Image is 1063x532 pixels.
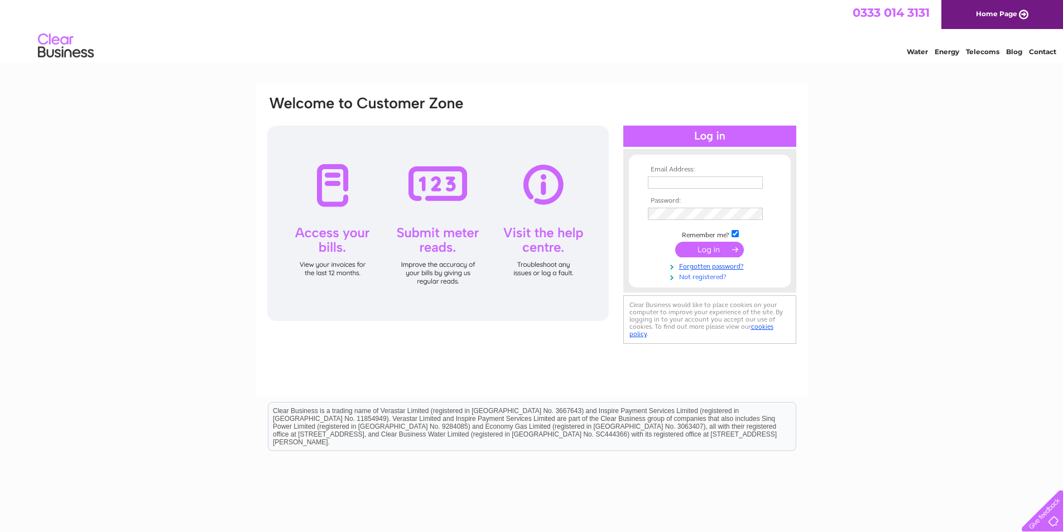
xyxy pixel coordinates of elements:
[268,6,796,54] div: Clear Business is a trading name of Verastar Limited (registered in [GEOGRAPHIC_DATA] No. 3667643...
[935,47,959,56] a: Energy
[629,323,773,338] a: cookies policy
[648,260,775,271] a: Forgotten password?
[1029,47,1056,56] a: Contact
[675,242,744,257] input: Submit
[1006,47,1022,56] a: Blog
[648,271,775,281] a: Not registered?
[907,47,928,56] a: Water
[853,6,930,20] a: 0333 014 3131
[37,29,94,63] img: logo.png
[623,295,796,344] div: Clear Business would like to place cookies on your computer to improve your experience of the sit...
[645,228,775,239] td: Remember me?
[645,197,775,205] th: Password:
[645,166,775,174] th: Email Address:
[966,47,999,56] a: Telecoms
